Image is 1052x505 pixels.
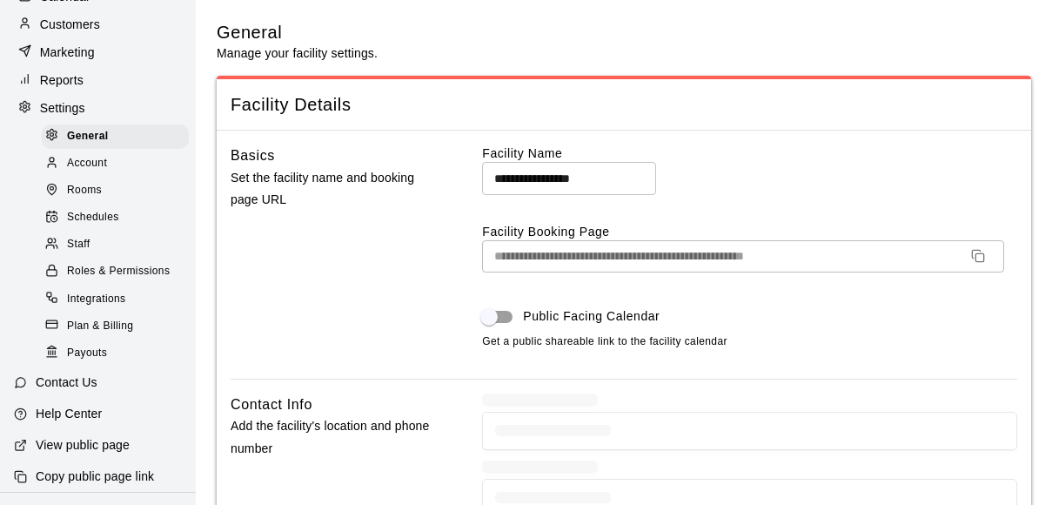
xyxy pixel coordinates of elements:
[231,394,312,416] h6: Contact Info
[14,11,182,37] a: Customers
[42,178,189,203] div: Rooms
[67,236,90,253] span: Staff
[231,167,435,211] p: Set the facility name and booking page URL
[482,333,727,351] span: Get a public shareable link to the facility calendar
[36,468,154,485] p: Copy public page link
[67,263,170,280] span: Roles & Permissions
[42,259,189,284] div: Roles & Permissions
[67,291,126,308] span: Integrations
[40,71,84,89] p: Reports
[14,95,182,121] a: Settings
[42,340,196,367] a: Payouts
[523,307,660,326] span: Public Facing Calendar
[42,313,196,340] a: Plan & Billing
[67,155,107,172] span: Account
[42,314,189,339] div: Plan & Billing
[964,242,992,270] button: Copy URL
[67,345,107,362] span: Payouts
[482,145,1017,162] label: Facility Name
[40,16,100,33] p: Customers
[217,44,378,62] p: Manage your facility settings.
[42,341,189,366] div: Payouts
[36,436,130,454] p: View public page
[42,232,189,257] div: Staff
[42,125,189,149] div: General
[67,209,119,226] span: Schedules
[67,182,102,199] span: Rooms
[14,67,182,93] a: Reports
[42,232,196,259] a: Staff
[231,415,435,459] p: Add the facility's location and phone number
[36,374,97,391] p: Contact Us
[42,205,189,230] div: Schedules
[14,39,182,65] a: Marketing
[42,151,189,176] div: Account
[67,128,109,145] span: General
[42,178,196,205] a: Rooms
[42,205,196,232] a: Schedules
[231,93,1017,117] span: Facility Details
[42,150,196,177] a: Account
[231,145,275,167] h6: Basics
[42,287,189,312] div: Integrations
[217,21,378,44] h5: General
[40,44,95,61] p: Marketing
[36,405,102,422] p: Help Center
[42,259,196,286] a: Roles & Permissions
[482,223,1017,240] label: Facility Booking Page
[40,99,85,117] p: Settings
[67,318,133,335] span: Plan & Billing
[42,123,196,150] a: General
[42,286,196,313] a: Integrations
